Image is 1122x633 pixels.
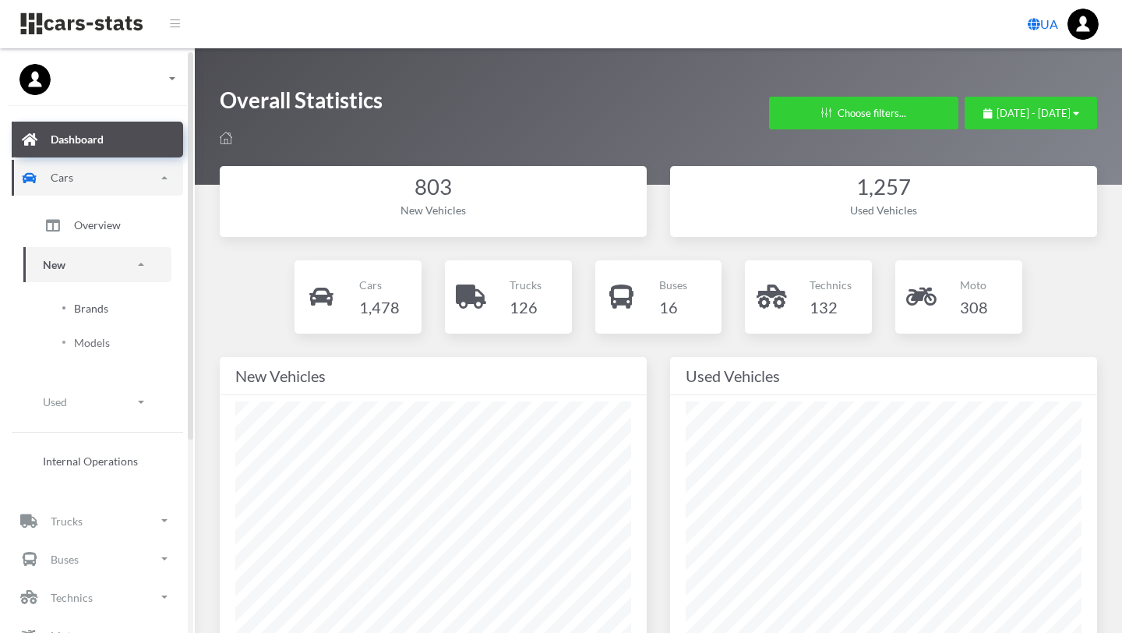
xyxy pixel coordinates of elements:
[19,64,51,95] img: ...
[12,122,183,157] a: Dashboard
[810,275,852,295] p: Technics
[235,202,631,218] div: New Vehicles
[510,295,542,320] h4: 126
[74,217,121,233] span: Overview
[12,579,183,615] a: Technics
[810,295,852,320] h4: 132
[43,453,138,469] span: Internal Operations
[12,160,183,196] a: Cars
[43,255,65,274] p: New
[74,334,110,351] span: Models
[960,275,988,295] p: Moto
[74,300,108,316] span: Brands
[19,12,144,36] img: navbar brand
[1021,9,1064,40] a: UA
[51,129,104,149] p: Dashboard
[43,392,67,412] p: Used
[686,363,1081,388] div: Used Vehicles
[997,107,1071,119] span: [DATE] - [DATE]
[235,363,631,388] div: New Vehicles
[769,97,958,129] button: Choose filters...
[23,206,171,245] a: Overview
[51,511,83,531] p: Trucks
[12,541,183,577] a: Buses
[51,588,93,607] p: Technics
[23,445,171,477] a: Internal Operations
[510,275,542,295] p: Trucks
[23,247,171,282] a: New
[686,172,1081,203] div: 1,257
[686,202,1081,218] div: Used Vehicles
[51,550,79,569] p: Buses
[220,86,383,122] h1: Overall Statistics
[960,295,988,320] h4: 308
[235,172,631,203] div: 803
[23,384,171,419] a: Used
[35,327,160,359] a: Models
[359,295,400,320] h4: 1,478
[35,292,160,324] a: Brands
[659,295,687,320] h4: 16
[359,275,400,295] p: Cars
[965,97,1097,129] button: [DATE] - [DATE]
[1067,9,1099,40] img: ...
[12,503,183,539] a: Trucks
[51,168,73,187] p: Cars
[659,275,687,295] p: Buses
